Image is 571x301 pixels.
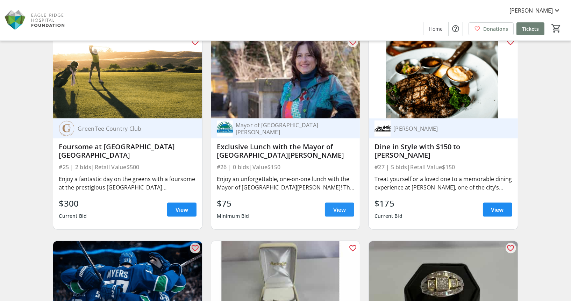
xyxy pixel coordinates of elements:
[75,125,188,132] div: GreenTee Country Club
[59,143,196,159] div: Foursome at [GEOGRAPHIC_DATA] [GEOGRAPHIC_DATA]
[59,162,196,172] div: #25 | 2 bids | Retail Value $500
[374,121,391,137] img: Joe Fortes
[507,244,515,252] mat-icon: favorite_outline
[217,197,249,210] div: $75
[167,203,197,217] a: View
[374,210,402,222] div: Current Bid
[53,35,202,119] img: Foursome at GreenTee Country Club Westwood Plateau Sky
[217,121,233,137] img: Mayor of Port Moody
[469,22,514,35] a: Donations
[217,162,354,172] div: #26 | 0 bids | Value $150
[4,3,66,38] img: Eagle Ridge Hospital Foundation's Logo
[374,143,512,159] div: Dine in Style with $150 to [PERSON_NAME]
[369,35,518,119] img: Dine in Style with $150 to Joe Fortes
[374,175,512,192] div: Treat yourself or a loved one to a memorable dining experience at [PERSON_NAME], one of the city’...
[217,210,249,222] div: Minimum Bid
[217,143,354,159] div: Exclusive Lunch with the Mayor of [GEOGRAPHIC_DATA][PERSON_NAME]
[59,121,75,137] img: GreenTee Country Club
[191,38,199,46] mat-icon: favorite_outline
[449,22,463,36] button: Help
[423,22,448,35] a: Home
[176,206,188,214] span: View
[504,5,567,16] button: [PERSON_NAME]
[211,35,360,119] img: Exclusive Lunch with the Mayor of Port Moody
[429,25,443,33] span: Home
[191,244,199,252] mat-icon: favorite_outline
[391,125,504,132] div: [PERSON_NAME]
[59,197,87,210] div: $300
[374,197,402,210] div: $175
[233,122,346,136] div: Mayor of [GEOGRAPHIC_DATA][PERSON_NAME]
[507,38,515,46] mat-icon: favorite_outline
[325,203,354,217] a: View
[59,175,196,192] div: Enjoy a fantastic day on the greens with a foursome at the prestigious [GEOGRAPHIC_DATA] [GEOGRAP...
[516,22,544,35] a: Tickets
[349,244,357,252] mat-icon: favorite_outline
[333,206,346,214] span: View
[349,38,357,46] mat-icon: favorite_outline
[491,206,504,214] span: View
[483,25,508,33] span: Donations
[59,210,87,222] div: Current Bid
[483,203,512,217] a: View
[509,6,553,15] span: [PERSON_NAME]
[522,25,539,33] span: Tickets
[217,175,354,192] div: Enjoy an unforgettable, one-on-one lunch with the Mayor of [GEOGRAPHIC_DATA][PERSON_NAME]! This r...
[550,22,563,35] button: Cart
[374,162,512,172] div: #27 | 5 bids | Retail Value $150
